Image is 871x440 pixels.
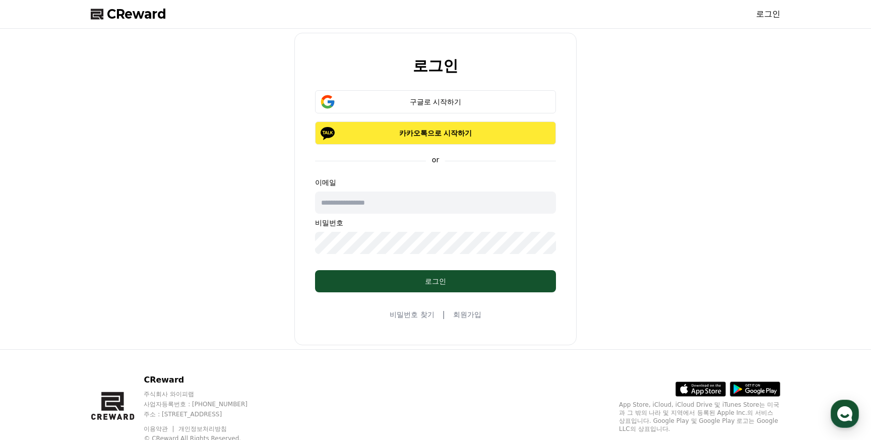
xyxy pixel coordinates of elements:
[413,57,458,74] h2: 로그인
[144,374,267,386] p: CReward
[426,155,445,165] p: or
[130,320,194,345] a: 설정
[330,128,541,138] p: 카카오톡으로 시작하기
[315,218,556,228] p: 비밀번호
[107,6,166,22] span: CReward
[390,309,434,320] a: 비밀번호 찾기
[330,97,541,107] div: 구글로 시작하기
[453,309,481,320] a: 회원가입
[315,90,556,113] button: 구글로 시작하기
[3,320,67,345] a: 홈
[144,400,267,408] p: 사업자등록번호 : [PHONE_NUMBER]
[178,425,227,432] a: 개인정보처리방침
[144,390,267,398] p: 주식회사 와이피랩
[144,425,175,432] a: 이용약관
[756,8,780,20] a: 로그인
[315,177,556,187] p: 이메일
[335,276,536,286] div: 로그인
[91,6,166,22] a: CReward
[156,335,168,343] span: 설정
[315,121,556,145] button: 카카오톡으로 시작하기
[67,320,130,345] a: 대화
[619,401,780,433] p: App Store, iCloud, iCloud Drive 및 iTunes Store는 미국과 그 밖의 나라 및 지역에서 등록된 Apple Inc.의 서비스 상표입니다. Goo...
[92,335,104,343] span: 대화
[315,270,556,292] button: 로그인
[144,410,267,418] p: 주소 : [STREET_ADDRESS]
[443,308,445,321] span: |
[32,335,38,343] span: 홈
